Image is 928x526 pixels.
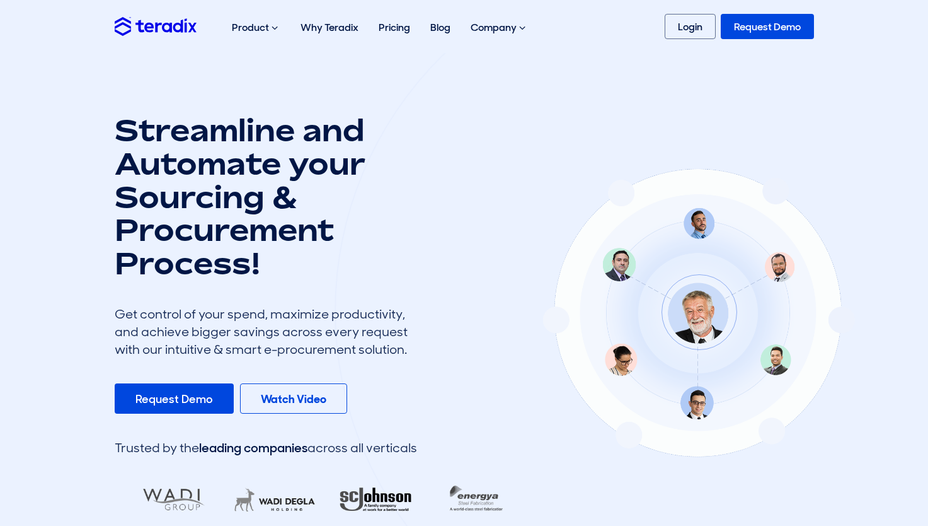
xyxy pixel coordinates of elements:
[323,479,425,520] img: RA
[115,383,234,414] a: Request Demo
[222,8,290,48] div: Product
[115,17,197,35] img: Teradix logo
[115,305,417,358] div: Get control of your spend, maximize productivity, and achieve bigger savings across every request...
[420,8,461,47] a: Blog
[461,8,538,48] div: Company
[665,14,716,39] a: Login
[369,8,420,47] a: Pricing
[290,8,369,47] a: Why Teradix
[240,383,347,414] a: Watch Video
[199,440,307,456] span: leading companies
[721,14,814,39] a: Request Demo
[222,479,324,520] img: LifeMakers
[261,392,326,407] b: Watch Video
[115,439,417,457] div: Trusted by the across all verticals
[115,114,417,280] h1: Streamline and Automate your Sourcing & Procurement Process!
